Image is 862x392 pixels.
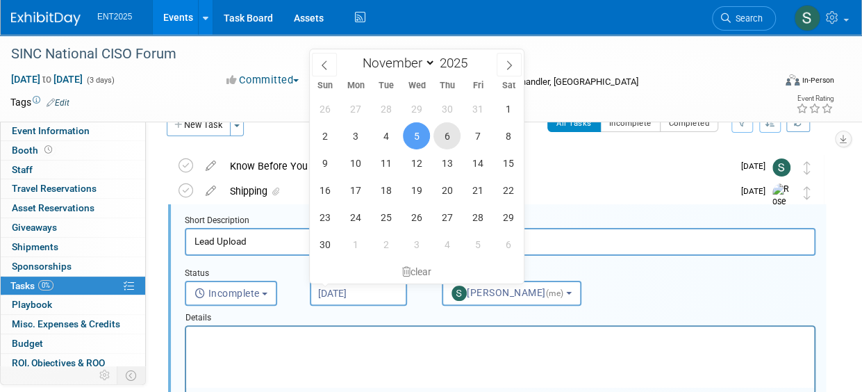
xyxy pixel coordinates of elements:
[786,114,810,132] a: Refresh
[356,54,436,72] select: Month
[38,280,53,291] span: 0%
[372,231,399,258] span: December 2, 2025
[802,75,834,85] div: In-Person
[403,122,430,149] span: November 5, 2025
[342,149,369,177] span: November 10, 2025
[547,114,601,132] button: All Tasks
[185,281,277,306] button: Incomplete
[401,81,432,90] span: Wed
[546,288,564,298] span: (me)
[1,161,145,179] a: Staff
[495,204,522,231] span: November 29, 2025
[342,177,369,204] span: November 17, 2025
[1,218,145,237] a: Giveaways
[310,260,524,284] div: clear
[436,55,477,71] input: Year
[97,12,132,22] span: ENT2025
[342,231,369,258] span: December 1, 2025
[786,74,799,85] img: Format-Inperson.png
[372,95,399,122] span: October 28, 2025
[433,231,461,258] span: December 4, 2025
[804,186,811,199] i: Move task
[10,280,53,291] span: Tasks
[6,42,764,67] div: SINC National CISO Forum
[1,199,145,218] a: Asset Reservations
[342,204,369,231] span: November 24, 2025
[464,95,491,122] span: October 31, 2025
[311,204,338,231] span: November 23, 2025
[660,114,719,132] button: Completed
[403,177,430,204] span: November 19, 2025
[311,122,338,149] span: November 2, 2025
[199,160,223,172] a: edit
[12,241,58,252] span: Shipments
[1,277,145,295] a: Tasks0%
[433,177,461,204] span: November 20, 2025
[310,281,407,306] input: Due Date
[311,177,338,204] span: November 16, 2025
[371,81,401,90] span: Tue
[433,122,461,149] span: November 6, 2025
[1,257,145,276] a: Sponsorships
[495,231,522,258] span: December 6, 2025
[403,149,430,177] span: November 12, 2025
[772,158,790,177] img: Stephanie Silva
[12,338,43,349] span: Budget
[433,204,461,231] span: November 27, 2025
[495,95,522,122] span: November 1, 2025
[12,299,52,310] span: Playbook
[223,179,733,203] div: Shipping
[432,81,463,90] span: Thu
[185,306,815,325] div: Details
[40,74,53,85] span: to
[372,204,399,231] span: November 25, 2025
[433,149,461,177] span: November 13, 2025
[222,73,304,88] button: Committed
[194,288,260,299] span: Incomplete
[464,177,491,204] span: November 21, 2025
[342,122,369,149] span: November 3, 2025
[185,268,289,281] div: Status
[741,161,772,171] span: [DATE]
[85,76,115,85] span: (3 days)
[47,98,69,108] a: Edit
[1,179,145,198] a: Travel Reservations
[464,231,491,258] span: December 5, 2025
[493,81,524,90] span: Sat
[403,95,430,122] span: October 29, 2025
[185,215,815,228] div: Short Description
[342,95,369,122] span: October 27, 2025
[433,95,461,122] span: October 30, 2025
[93,366,117,384] td: Personalize Event Tab Strip
[403,204,430,231] span: November 26, 2025
[311,231,338,258] span: November 30, 2025
[515,76,638,87] span: Chandler, [GEOGRAPHIC_DATA]
[12,222,57,233] span: Giveaways
[1,141,145,160] a: Booth
[186,327,814,387] iframe: Rich Text Area
[372,122,399,149] span: November 4, 2025
[10,73,83,85] span: [DATE] [DATE]
[796,95,834,102] div: Event Rating
[185,228,815,255] input: Name of task or a short description
[372,149,399,177] span: November 11, 2025
[12,183,97,194] span: Travel Reservations
[463,81,493,90] span: Fri
[464,204,491,231] span: November 28, 2025
[731,13,763,24] span: Search
[495,149,522,177] span: November 15, 2025
[311,149,338,177] span: November 9, 2025
[12,145,55,156] span: Booth
[1,238,145,256] a: Shipments
[1,354,145,373] a: ROI, Objectives & ROO
[223,154,733,178] div: Know Before You Go
[712,6,776,31] a: Search
[495,122,522,149] span: November 8, 2025
[12,125,90,136] span: Event Information
[11,12,81,26] img: ExhibitDay
[372,177,399,204] span: November 18, 2025
[741,186,772,196] span: [DATE]
[340,81,371,90] span: Mon
[10,95,69,109] td: Tags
